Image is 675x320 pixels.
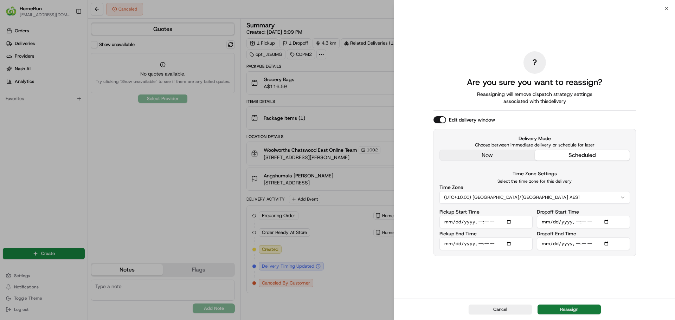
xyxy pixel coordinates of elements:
[439,209,480,214] label: Pickup Start Time
[537,231,576,236] label: Dropoff End Time
[523,51,546,74] div: ?
[467,91,602,105] span: Reassigning will remove dispatch strategy settings associated with this delivery
[439,231,477,236] label: Pickup End Time
[535,150,630,161] button: scheduled
[538,305,601,314] button: Reassign
[513,170,557,177] label: Time Zone Settings
[449,116,495,123] label: Edit delivery window
[439,135,630,142] label: Delivery Mode
[439,185,463,190] label: Time Zone
[439,178,630,184] p: Select the time zone for this delivery
[467,77,602,88] h2: Are you sure you want to reassign?
[439,142,630,148] p: Choose between immediate delivery or schedule for later
[537,209,579,214] label: Dropoff Start Time
[440,150,535,161] button: now
[469,305,532,314] button: Cancel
